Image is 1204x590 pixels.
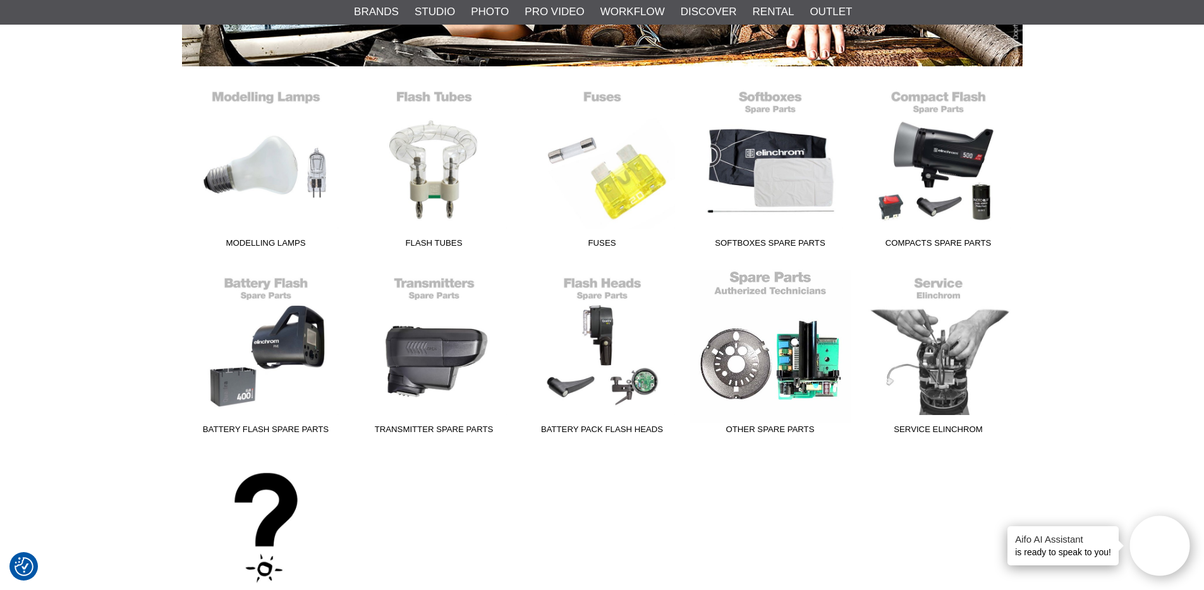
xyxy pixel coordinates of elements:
span: Other Spare parts [686,423,854,440]
a: Other Spare parts [686,270,854,440]
h4: Aifo AI Assistant [1015,533,1111,546]
span: Softboxes Spare Parts [686,237,854,254]
img: Revisit consent button [15,557,33,576]
a: Pro Video [525,4,584,20]
a: Outlet [810,4,852,20]
a: Discover [681,4,737,20]
a: Studio [415,4,455,20]
a: Transmitter Spare Parts [350,270,518,440]
div: is ready to speak to you! [1007,526,1119,565]
span: Compacts Spare Parts [854,237,1023,254]
a: Modelling Lamps [182,83,350,254]
span: Modelling Lamps [182,237,350,254]
a: Rental [753,4,794,20]
a: Workflow [600,4,665,20]
button: Consent Preferences [15,555,33,578]
a: Softboxes Spare Parts [686,83,854,254]
a: Compacts Spare Parts [854,83,1023,254]
span: Fuses [518,237,686,254]
a: Battery Pack Flash Heads [518,270,686,440]
span: Transmitter Spare Parts [350,423,518,440]
a: Service Elinchrom [854,270,1023,440]
span: Battery Pack Flash Heads [518,423,686,440]
a: Battery Flash Spare parts [182,270,350,440]
span: Service Elinchrom [854,423,1023,440]
a: Brands [354,4,399,20]
a: Fuses [518,83,686,254]
span: Flash Tubes [350,237,518,254]
a: Flash Tubes [350,83,518,254]
span: Battery Flash Spare parts [182,423,350,440]
a: Photo [471,4,509,20]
